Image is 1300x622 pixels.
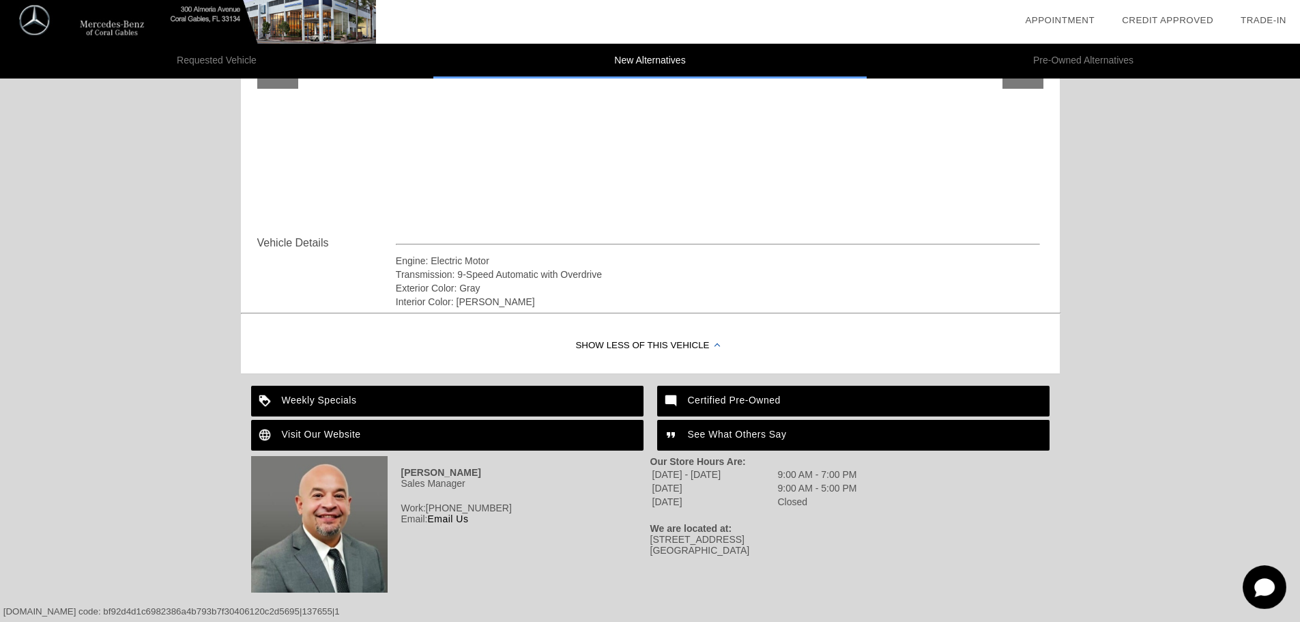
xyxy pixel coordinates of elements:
img: ic_format_quote_white_24dp_2x.png [657,420,688,451]
span: [PHONE_NUMBER] [426,503,512,513]
svg: Start Chat [1243,565,1286,609]
div: Engine: Electric Motor [396,254,1041,268]
img: ic_language_white_24dp_2x.png [251,420,282,451]
button: Toggle Chat Window [1243,565,1286,609]
div: Show Less of this Vehicle [241,319,1060,373]
div: Interior Color: [PERSON_NAME] [396,295,1041,309]
strong: Our Store Hours Are: [650,456,746,467]
div: Sales Manager [251,478,650,489]
div: Email: [251,513,650,524]
div: Vehicle Details [257,235,396,251]
td: [DATE] - [DATE] [652,468,776,481]
a: Visit Our Website [251,420,644,451]
td: [DATE] [652,482,776,494]
a: Credit Approved [1122,15,1213,25]
a: Weekly Specials [251,386,644,416]
li: Pre-Owned Alternatives [867,44,1300,79]
a: Appointment [1025,15,1095,25]
div: Exterior Color: Gray [396,281,1041,295]
td: 9:00 AM - 7:00 PM [777,468,858,481]
strong: [PERSON_NAME] [401,467,481,478]
a: Certified Pre-Owned [657,386,1050,416]
td: Closed [777,496,858,508]
div: Transmission: 9-Speed Automatic with Overdrive [396,268,1041,281]
a: Trade-In [1241,15,1286,25]
a: See What Others Say [657,420,1050,451]
strong: We are located at: [650,523,732,534]
div: Work: [251,503,650,513]
img: ic_mode_comment_white_24dp_2x.png [657,386,688,416]
td: [DATE] [652,496,776,508]
li: New Alternatives [433,44,867,79]
a: Email Us [427,513,468,524]
img: ic_loyalty_white_24dp_2x.png [251,386,282,416]
td: 9:00 AM - 5:00 PM [777,482,858,494]
div: [STREET_ADDRESS] [GEOGRAPHIC_DATA] [650,534,1050,556]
